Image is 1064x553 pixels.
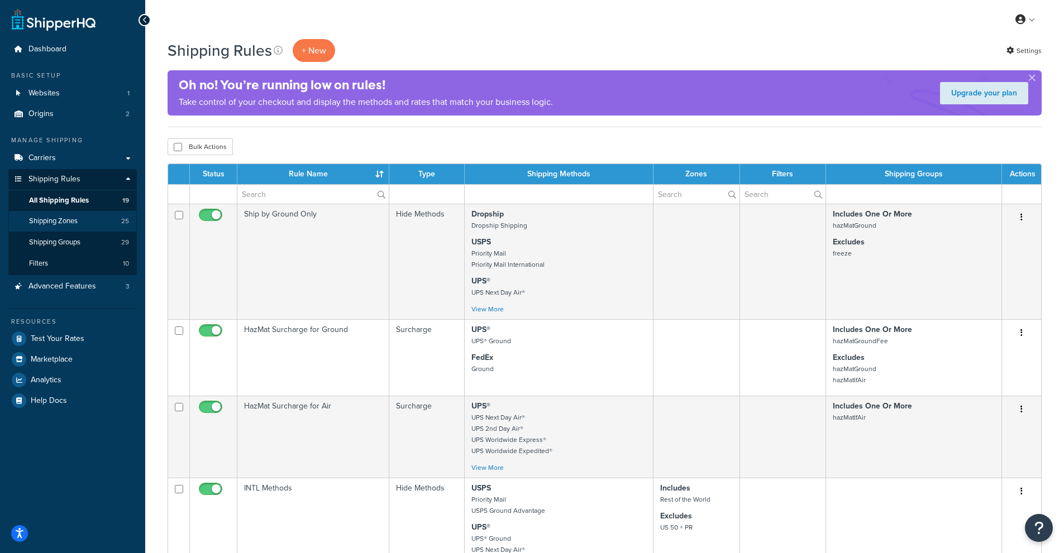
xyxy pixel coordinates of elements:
[471,220,527,230] small: Dropship Shipping
[237,396,389,478] td: HazMat Surcharge for Air
[293,39,335,62] p: + New
[471,336,511,346] small: UPS® Ground
[389,204,465,319] td: Hide Methods
[121,238,129,247] span: 29
[8,329,137,349] a: Test Your Rates
[471,287,525,297] small: UPS Next Day Air®
[8,317,137,326] div: Resources
[31,376,61,385] span: Analytics
[1025,514,1053,542] button: Open Resource Center
[8,232,137,253] a: Shipping Groups 29
[740,164,826,184] th: Filters
[123,259,129,268] span: 10
[8,136,137,145] div: Manage Shipping
[833,336,888,346] small: hazMatGroundFee
[237,319,389,396] td: HazMat Surcharge for Ground
[833,324,912,335] strong: Includes One Or More
[471,275,490,287] strong: UPS®
[29,217,78,226] span: Shipping Zones
[833,352,865,363] strong: Excludes
[653,164,740,184] th: Zones
[471,208,504,220] strong: Dropship
[660,482,690,494] strong: Includes
[28,89,60,98] span: Websites
[389,396,465,478] td: Surcharge
[8,169,137,190] a: Shipping Rules
[31,396,67,406] span: Help Docs
[471,324,490,335] strong: UPS®
[471,248,545,270] small: Priority Mail Priority Mail International
[8,370,137,390] a: Analytics
[833,208,912,220] strong: Includes One Or More
[179,94,553,110] p: Take control of your checkout and display the methods and rates that match your business logic.
[8,253,137,274] li: Filters
[237,164,389,184] th: Rule Name : activate to sort column ascending
[471,400,490,412] strong: UPS®
[8,190,137,211] a: All Shipping Rules 19
[389,164,465,184] th: Type
[8,190,137,211] li: All Shipping Rules
[8,232,137,253] li: Shipping Groups
[237,185,389,204] input: Search
[8,104,137,124] a: Origins 2
[12,8,96,31] a: ShipperHQ Home
[31,334,84,344] span: Test Your Rates
[471,463,504,473] a: View More
[179,76,553,94] h4: Oh no! You’re running low on rules!
[121,217,129,226] span: 25
[471,412,552,456] small: UPS Next Day Air® UPS 2nd Day Air® UPS Worldwide Express® UPS Worldwide Expedited®
[126,282,130,291] span: 3
[471,482,491,494] strong: USPS
[833,412,866,422] small: hazMatIfAir
[471,304,504,314] a: View More
[8,276,137,297] a: Advanced Features 3
[8,276,137,297] li: Advanced Features
[29,259,48,268] span: Filters
[826,164,1002,184] th: Shipping Groups
[8,391,137,411] a: Help Docs
[940,82,1028,104] a: Upgrade your plan
[8,211,137,232] li: Shipping Zones
[8,148,137,169] a: Carriers
[8,104,137,124] li: Origins
[168,40,272,61] h1: Shipping Rules
[127,89,130,98] span: 1
[833,400,912,412] strong: Includes One Or More
[190,164,237,184] th: Status
[660,510,692,522] strong: Excludes
[28,45,66,54] span: Dashboard
[1002,164,1041,184] th: Actions
[237,204,389,319] td: Ship by Ground Only
[833,364,876,385] small: hazMatGround hazMatIfAir
[833,220,876,230] small: hazMatGround
[28,175,80,184] span: Shipping Rules
[471,352,493,363] strong: FedEx
[29,196,89,205] span: All Shipping Rules
[833,248,852,258] small: freeze
[653,185,739,204] input: Search
[8,169,137,275] li: Shipping Rules
[8,211,137,232] a: Shipping Zones 25
[471,236,491,248] strong: USPS
[28,282,96,291] span: Advanced Features
[8,349,137,369] a: Marketplace
[660,522,693,532] small: US 50 + PR
[8,253,137,274] a: Filters 10
[471,364,494,374] small: Ground
[168,138,233,155] button: Bulk Actions
[8,83,137,104] li: Websites
[8,39,137,60] a: Dashboard
[29,238,80,247] span: Shipping Groups
[122,196,129,205] span: 19
[126,109,130,119] span: 2
[28,109,54,119] span: Origins
[1006,43,1042,59] a: Settings
[740,185,826,204] input: Search
[389,319,465,396] td: Surcharge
